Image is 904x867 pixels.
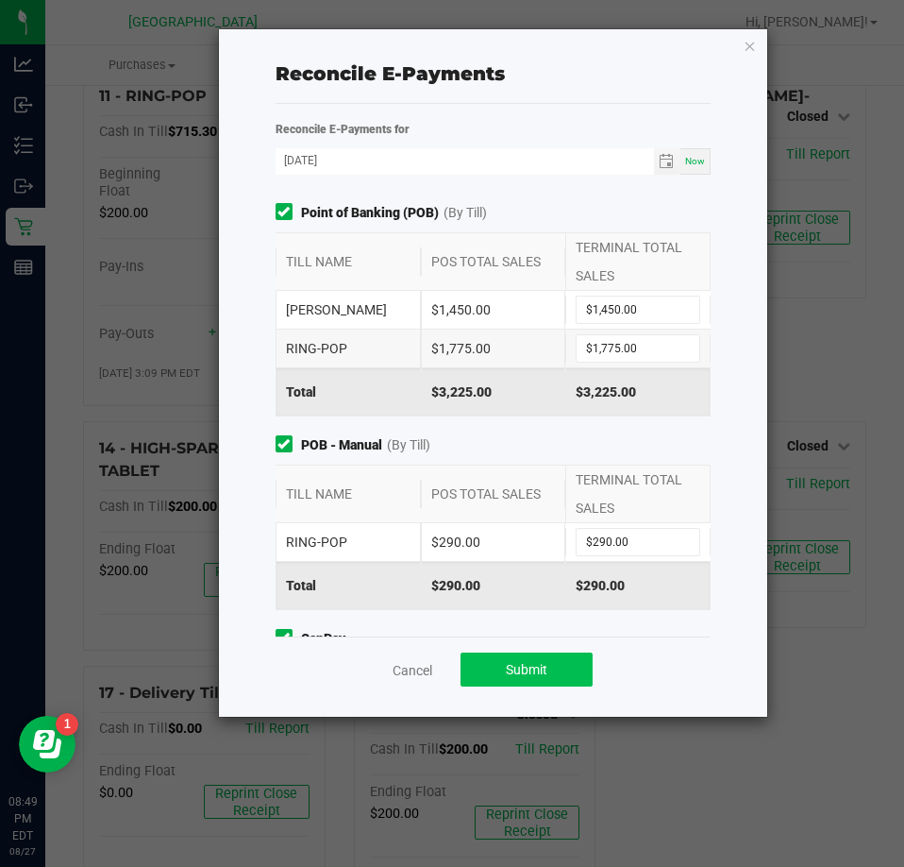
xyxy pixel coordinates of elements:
[565,466,711,522] div: TERMINAL TOTAL SALES
[565,368,711,416] div: $3,225.00
[276,480,421,508] div: TILL NAME
[565,562,711,609] div: $290.00
[301,629,345,649] strong: CanPay
[421,291,566,329] div: $1,450.00
[421,368,566,416] div: $3,225.00
[301,203,439,223] strong: Point of Banking (POB)
[19,716,75,773] iframe: Resource center
[276,523,421,561] div: RING-POP
[276,368,421,416] div: Total
[460,653,593,687] button: Submit
[56,713,78,736] iframe: Resource center unread badge
[421,480,566,508] div: POS TOTAL SALES
[276,247,421,276] div: TILL NAME
[276,330,421,367] div: RING-POP
[444,203,487,223] span: (By Till)
[276,435,301,455] form-toggle: Include in reconciliation
[276,59,711,88] div: Reconcile E-Payments
[276,123,410,136] strong: Reconcile E-Payments for
[276,148,654,172] input: Date
[276,291,421,329] div: [PERSON_NAME]
[387,435,430,455] span: (By Till)
[421,523,566,561] div: $290.00
[685,156,705,166] span: Now
[421,247,566,276] div: POS TOTAL SALES
[276,562,421,609] div: Total
[276,629,301,649] form-toggle: Include in reconciliation
[506,662,547,677] span: Submit
[421,562,566,609] div: $290.00
[393,661,432,680] a: Cancel
[565,233,711,290] div: TERMINAL TOTAL SALES
[276,203,301,223] form-toggle: Include in reconciliation
[654,148,681,175] span: Toggle calendar
[421,330,566,367] div: $1,775.00
[301,435,382,455] strong: POB - Manual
